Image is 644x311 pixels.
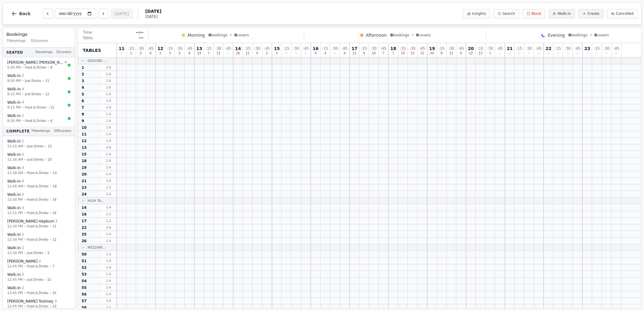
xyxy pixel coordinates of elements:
span: 0 [528,52,530,55]
span: Just Drinks [27,157,44,162]
span: : 30 [448,47,454,50]
span: 19 [52,197,56,202]
span: • [22,105,24,110]
span: 11:30 AM [7,170,23,176]
span: • [45,157,47,162]
span: 2 [22,152,24,157]
span: 14 [401,52,405,55]
span: : 15 [167,47,173,50]
span: Food & Drinks [27,224,48,229]
button: Walk-in 312:15 PM•Food & Drinks•24 [4,203,74,218]
span: 12 [52,237,56,242]
span: Food & Drinks [27,304,48,309]
span: : 15 [516,47,522,50]
span: 12:30 PM [7,237,23,242]
span: 11:45 AM [7,184,23,189]
span: • [24,277,26,282]
span: 23 [584,46,590,51]
span: 15 [274,46,280,51]
span: Morning [188,32,205,38]
span: 23 [52,304,56,309]
span: 0 [227,52,229,55]
span: : 30 [526,47,532,50]
span: Just Drinks [27,277,43,282]
span: 0 [234,33,237,37]
span: 5 [256,52,258,55]
span: Cancelled [616,11,634,16]
span: 3 [169,52,171,55]
span: 7 [208,52,210,55]
button: Walk-in 311:30 AM•Food & Drinks•13 [4,163,74,178]
span: • [22,119,24,123]
span: covers [234,33,249,38]
span: 5 [179,52,180,55]
span: 17 [351,46,357,51]
span: --:-- [136,30,143,35]
span: Walk-in [558,11,571,16]
span: Walk-in [7,152,21,157]
span: 9 [363,52,365,55]
span: Walk-in [7,246,21,250]
span: --- [139,35,143,40]
span: : 30 [293,47,299,50]
span: 0 [596,52,598,55]
span: 2 [276,52,278,55]
span: : 30 [371,47,377,50]
span: 12:30 PM [7,250,23,256]
span: [PERSON_NAME] Hepburn [7,219,54,224]
span: 12:45 PM [7,277,23,282]
span: Walk-in [7,139,21,144]
span: 8:15 PM [7,105,21,110]
span: covers [594,33,609,38]
button: Walk-in 211:30 AM•Just Drinks•25 [4,150,74,164]
span: 16 [372,52,376,55]
span: Block [532,11,541,16]
span: 8 [50,65,52,70]
span: Back [19,12,31,16]
span: 13 [196,46,202,51]
button: Walk-in 212:00 PM•Food & Drinks•19 [4,190,74,204]
span: : 45 [225,47,231,50]
span: 21 [507,46,512,51]
span: 6 [149,52,151,55]
button: Walk-in 48:15 PM•Just Drinks•12 [4,85,74,99]
span: 6 [22,179,24,184]
span: 18 [53,184,57,189]
span: 11 [216,52,220,55]
span: 19 [429,46,435,51]
span: 26 [236,52,240,55]
span: 15 covers [56,50,71,55]
button: Next day [99,9,108,18]
span: • [24,211,26,215]
button: Walk-in 611:45 AM•Food & Drinks•18 [4,177,74,191]
span: 12 [469,52,473,55]
span: 8:30 PM [7,118,21,123]
button: Walk-in 48:15 PM•Food & Drinks•21 [4,98,74,112]
span: : 45 [303,47,309,50]
span: Walk-in [7,192,21,197]
span: : 30 [216,47,221,50]
span: : 30 [254,47,260,50]
span: 0 [121,52,122,55]
span: • [42,79,44,83]
span: 12 [353,52,357,55]
span: 21 [48,277,52,282]
span: 15 [411,52,414,55]
span: 0 [586,52,588,55]
span: : 45 [186,47,192,50]
button: Walk-in [549,9,575,18]
span: Food & Drinks [27,197,48,202]
span: Food & Drinks [27,171,49,175]
span: 2 [82,72,84,77]
span: 11:30 AM [7,157,23,162]
span: 8 [441,52,442,55]
span: 12:00 PM [7,197,23,202]
span: Table: [83,35,93,40]
span: • [590,33,592,38]
span: 4 [22,100,24,105]
span: • [49,264,51,269]
span: 0 [295,52,297,55]
span: Food & Drinks [25,65,46,70]
span: 4 [315,52,317,55]
span: • [49,197,51,202]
